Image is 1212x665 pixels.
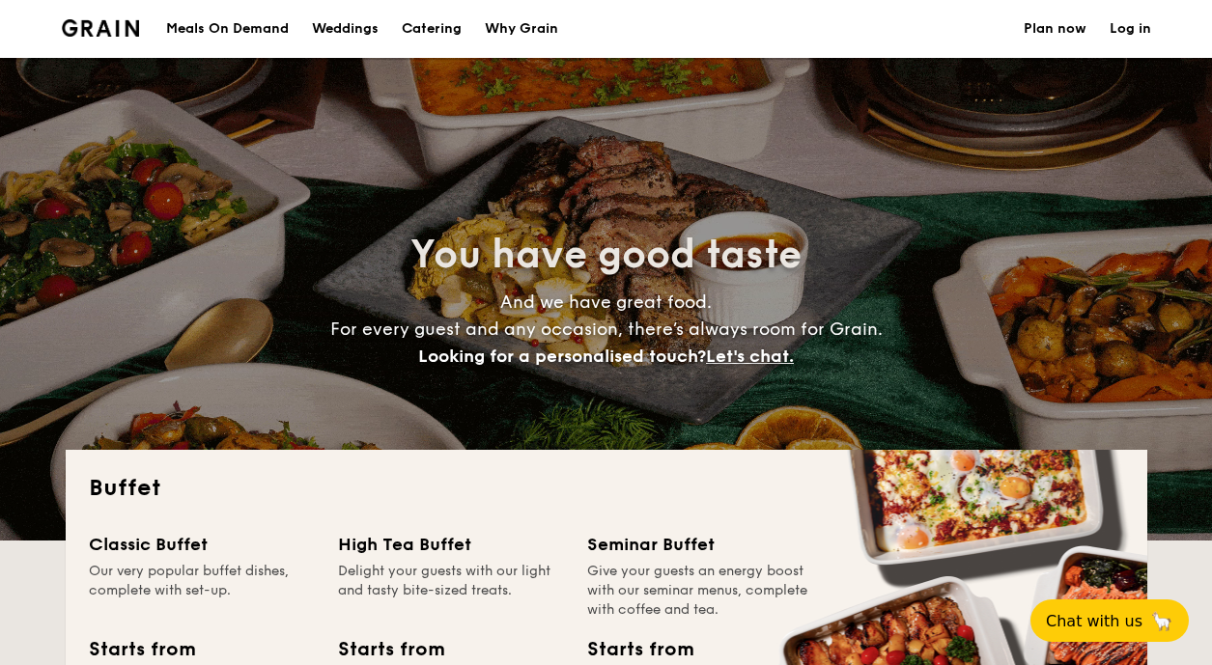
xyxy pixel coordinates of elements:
span: And we have great food. For every guest and any occasion, there’s always room for Grain. [330,291,883,367]
div: Starts from [587,635,692,664]
div: Starts from [338,635,443,664]
div: Give your guests an energy boost with our seminar menus, complete with coffee and tea. [587,562,813,620]
div: Classic Buffet [89,531,315,558]
span: You have good taste [410,232,802,278]
span: Chat with us [1046,612,1142,630]
span: Let's chat. [706,346,794,367]
button: Chat with us🦙 [1030,599,1189,642]
div: Seminar Buffet [587,531,813,558]
span: 🦙 [1150,610,1173,632]
div: Starts from [89,635,194,664]
div: High Tea Buffet [338,531,564,558]
span: Looking for a personalised touch? [418,346,706,367]
div: Our very popular buffet dishes, complete with set-up. [89,562,315,620]
div: Delight your guests with our light and tasty bite-sized treats. [338,562,564,620]
a: Logotype [62,19,140,37]
h2: Buffet [89,473,1124,504]
img: Grain [62,19,140,37]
